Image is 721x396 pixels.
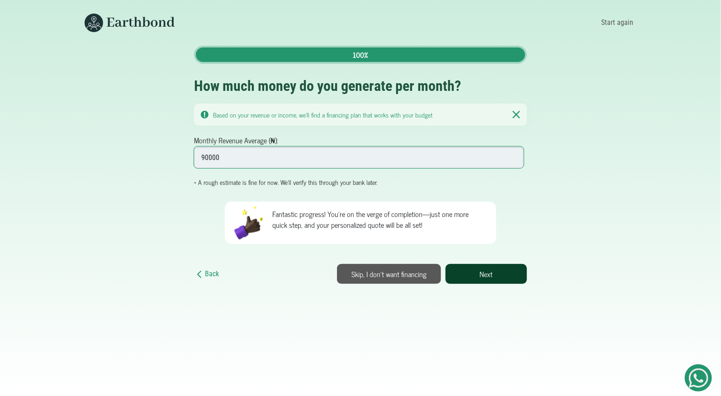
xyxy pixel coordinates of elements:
[194,146,524,168] input: 350000
[196,47,525,62] div: 100%
[201,111,209,118] img: Notication Pane Caution Icon
[689,368,708,388] img: Get Started On Earthbond Via Whatsapp
[194,177,377,187] small: * A rough estimate is fine for now. We'll verify this through your bank later.
[337,264,441,284] button: Skip, I don't want financing
[598,15,636,30] a: Start again
[85,14,175,32] img: Earthbond's long logo for desktop view
[446,264,527,284] button: Next
[194,77,527,94] h2: How much money do you generate per month?
[213,109,432,120] small: Based on your revenue or income, we'll find a financing plan that works with your budget
[232,206,266,240] img: Thumbs Up Image
[512,110,520,119] img: Notication Pane Close Icon
[194,135,278,146] label: Monthly Revenue Average (₦):
[194,269,219,280] a: Back
[272,208,482,230] p: Fantastic progress! You're on the verge of completion—just one more quick step, and your personal...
